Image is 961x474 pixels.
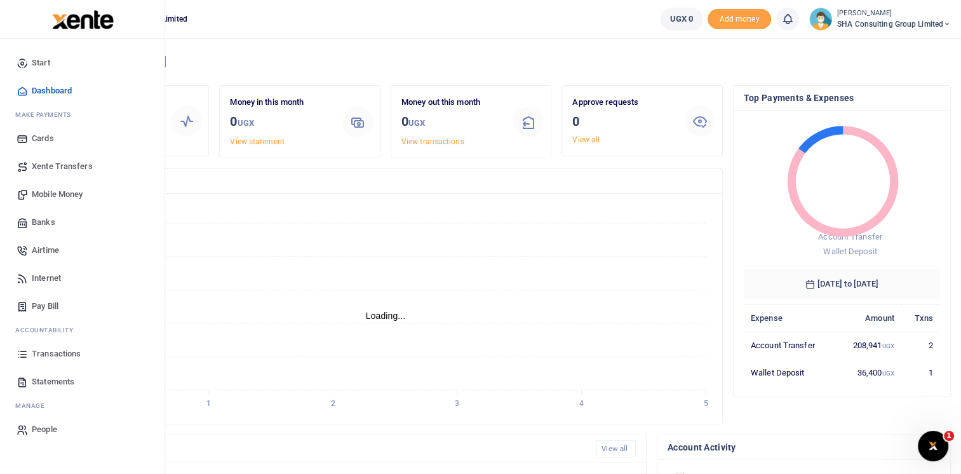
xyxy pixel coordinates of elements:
[32,244,59,257] span: Airtime
[744,91,940,105] h4: Top Payments & Expenses
[596,440,636,457] a: View all
[206,399,211,408] tspan: 1
[238,118,254,128] small: UGX
[10,49,154,77] a: Start
[836,332,901,359] td: 208,941
[837,8,951,19] small: [PERSON_NAME]
[901,304,940,332] th: Txns
[401,137,464,146] a: View transactions
[670,13,694,25] span: UGX 0
[836,304,901,332] th: Amount
[882,342,894,349] small: UGX
[59,442,586,456] h4: Recent Transactions
[882,370,894,377] small: UGX
[10,152,154,180] a: Xente Transfers
[744,332,836,359] td: Account Transfer
[10,236,154,264] a: Airtime
[901,332,940,359] td: 2
[51,14,114,24] a: logo-small logo-large logo-large
[744,359,836,386] td: Wallet Deposit
[32,272,61,285] span: Internet
[10,340,154,368] a: Transactions
[32,132,54,145] span: Cards
[331,399,335,408] tspan: 2
[668,440,940,454] h4: Account Activity
[708,9,771,30] span: Add money
[744,304,836,332] th: Expense
[708,13,771,23] a: Add money
[10,292,154,320] a: Pay Bill
[25,325,73,335] span: countability
[32,348,81,360] span: Transactions
[572,135,600,144] a: View all
[10,320,154,340] li: Ac
[579,399,584,408] tspan: 4
[401,112,504,133] h3: 0
[918,431,948,461] iframe: Intercom live chat
[836,359,901,386] td: 36,400
[703,399,708,408] tspan: 5
[661,8,703,30] a: UGX 0
[52,10,114,29] img: logo-large
[744,269,940,299] h6: [DATE] to [DATE]
[22,110,71,119] span: ake Payments
[59,174,712,188] h4: Transactions Overview
[230,96,332,109] p: Money in this month
[10,416,154,444] a: People
[48,55,951,69] h4: Hello [PERSON_NAME]
[32,376,74,388] span: Statements
[22,401,45,410] span: anage
[10,208,154,236] a: Banks
[901,359,940,386] td: 1
[10,264,154,292] a: Internet
[708,9,771,30] li: Toup your wallet
[401,96,504,109] p: Money out this month
[32,216,55,229] span: Banks
[655,8,708,30] li: Wallet ballance
[10,180,154,208] a: Mobile Money
[572,112,675,131] h3: 0
[32,85,72,97] span: Dashboard
[455,399,459,408] tspan: 3
[10,125,154,152] a: Cards
[10,105,154,125] li: M
[366,311,406,321] text: Loading...
[230,137,284,146] a: View statement
[10,77,154,105] a: Dashboard
[823,247,877,256] span: Wallet Deposit
[809,8,951,30] a: profile-user [PERSON_NAME] SHA Consulting Group Limited
[32,57,50,69] span: Start
[32,300,58,313] span: Pay Bill
[572,96,675,109] p: Approve requests
[10,396,154,416] li: M
[837,18,951,30] span: SHA Consulting Group Limited
[230,112,332,133] h3: 0
[809,8,832,30] img: profile-user
[408,118,425,128] small: UGX
[10,368,154,396] a: Statements
[32,188,83,201] span: Mobile Money
[944,431,954,441] span: 1
[32,160,93,173] span: Xente Transfers
[32,423,57,436] span: People
[818,232,882,241] span: Account Transfer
